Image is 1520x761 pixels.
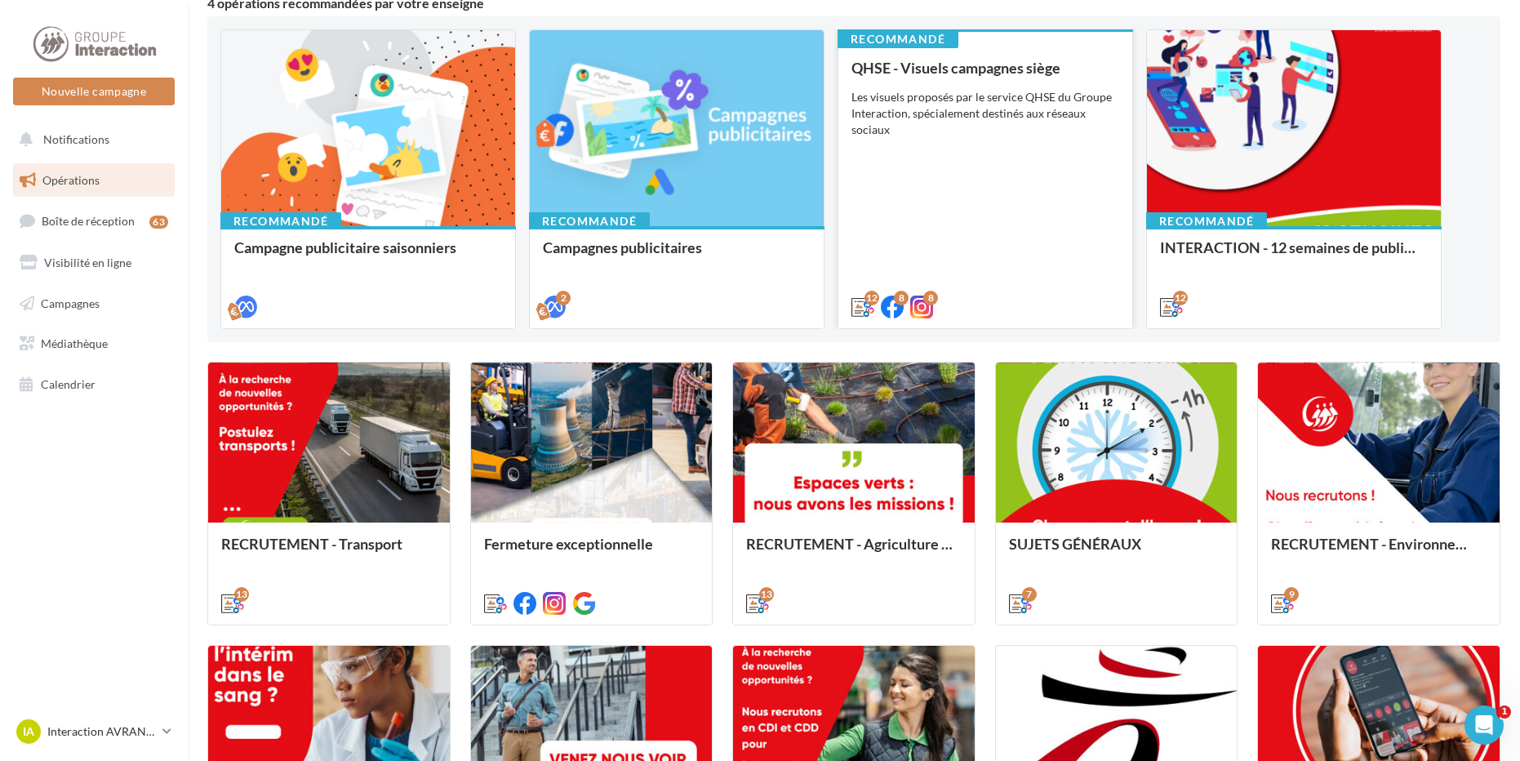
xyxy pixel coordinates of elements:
span: IA [23,723,34,740]
div: 9 [1284,587,1299,602]
div: 63 [149,216,168,229]
div: 7 [1022,587,1037,602]
span: Médiathèque [41,336,108,350]
div: 2 [556,291,571,305]
a: Médiathèque [10,327,178,361]
span: Calendrier [41,377,96,391]
div: QHSE - Visuels campagnes siège [851,60,1119,76]
div: Campagnes publicitaires [543,239,811,272]
div: 13 [759,587,774,602]
span: Boîte de réception [42,214,135,228]
a: Opérations [10,163,178,198]
div: Les visuels proposés par le service QHSE du Groupe Interaction, spécialement destinés aux réseaux... [851,89,1119,138]
a: Campagnes [10,287,178,321]
div: 12 [864,291,879,305]
div: Recommandé [220,212,341,230]
span: Visibilité en ligne [44,256,131,269]
span: 1 [1498,705,1511,719]
div: RECRUTEMENT - Transport [221,536,437,568]
div: Campagne publicitaire saisonniers [234,239,502,272]
a: Calendrier [10,367,178,402]
p: Interaction AVRANCHES [47,723,156,740]
span: Notifications [43,132,109,146]
div: RECRUTEMENT - Environnement [1271,536,1487,568]
div: Recommandé [838,30,958,48]
div: 8 [894,291,909,305]
button: Notifications [10,122,171,157]
div: Recommandé [1146,212,1267,230]
div: INTERACTION - 12 semaines de publication [1160,239,1428,272]
div: Recommandé [529,212,650,230]
a: IA Interaction AVRANCHES [13,716,175,747]
div: SUJETS GÉNÉRAUX [1009,536,1224,568]
div: Fermeture exceptionnelle [484,536,700,568]
a: Visibilité en ligne [10,246,178,280]
span: Campagnes [41,296,100,309]
div: 8 [923,291,938,305]
div: 13 [234,587,249,602]
iframe: Intercom live chat [1464,705,1504,745]
button: Nouvelle campagne [13,78,175,105]
a: Boîte de réception63 [10,203,178,238]
div: RECRUTEMENT - Agriculture / Espaces verts [746,536,962,568]
span: Opérations [42,173,100,187]
div: 12 [1173,291,1188,305]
